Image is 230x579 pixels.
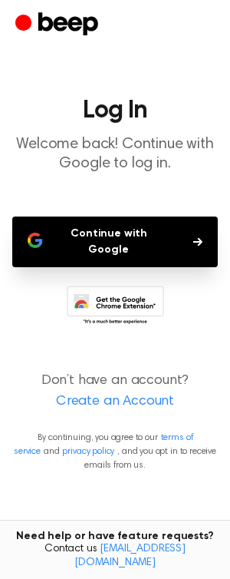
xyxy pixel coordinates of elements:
button: Continue with Google [12,217,218,267]
span: Contact us [9,543,221,570]
p: Welcome back! Continue with Google to log in. [12,135,218,174]
a: Create an Account [15,392,215,412]
p: Don’t have an account? [12,371,218,412]
a: Beep [15,10,102,40]
a: privacy policy [62,447,114,456]
h1: Log In [12,98,218,123]
p: By continuing, you agree to our and , and you opt in to receive emails from us. [12,431,218,472]
a: [EMAIL_ADDRESS][DOMAIN_NAME] [74,544,186,568]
